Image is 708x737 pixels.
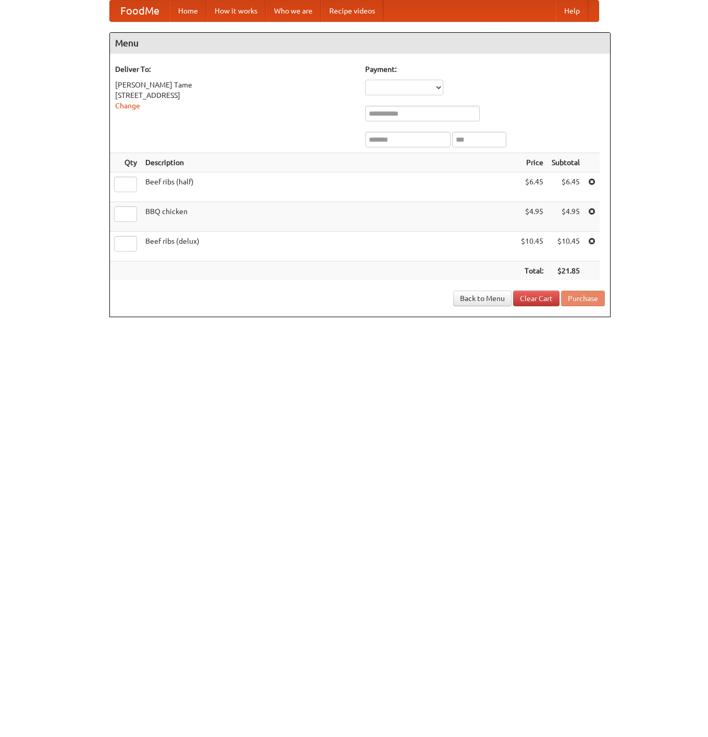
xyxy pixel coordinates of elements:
[517,232,548,261] td: $10.45
[365,64,605,74] h5: Payment:
[266,1,321,21] a: Who we are
[556,1,588,21] a: Help
[453,291,512,306] a: Back to Menu
[548,261,584,281] th: $21.85
[115,64,355,74] h5: Deliver To:
[548,232,584,261] td: $10.45
[561,291,605,306] button: Purchase
[141,153,517,172] th: Description
[517,172,548,202] td: $6.45
[141,172,517,202] td: Beef ribs (half)
[517,153,548,172] th: Price
[513,291,560,306] a: Clear Cart
[206,1,266,21] a: How it works
[321,1,383,21] a: Recipe videos
[548,153,584,172] th: Subtotal
[110,33,610,54] h4: Menu
[517,261,548,281] th: Total:
[110,1,170,21] a: FoodMe
[141,232,517,261] td: Beef ribs (delux)
[517,202,548,232] td: $4.95
[115,102,140,110] a: Change
[548,202,584,232] td: $4.95
[548,172,584,202] td: $6.45
[115,80,355,90] div: [PERSON_NAME] Tame
[110,153,141,172] th: Qty
[141,202,517,232] td: BBQ chicken
[170,1,206,21] a: Home
[115,90,355,101] div: [STREET_ADDRESS]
